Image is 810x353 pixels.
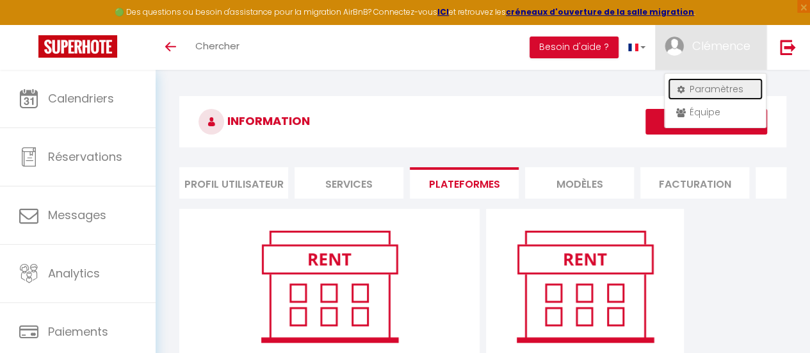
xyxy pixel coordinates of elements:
[48,90,114,106] span: Calendriers
[179,96,786,147] h3: INFORMATION
[437,6,449,17] a: ICI
[668,78,763,100] a: Paramètres
[640,167,749,199] li: Facturation
[38,35,117,58] img: Super Booking
[668,101,763,123] a: Équipe
[48,207,106,223] span: Messages
[506,6,694,17] a: créneaux d'ouverture de la salle migration
[692,38,750,54] span: Clémence
[248,225,411,348] img: rent.png
[10,5,49,44] button: Ouvrir le widget de chat LiveChat
[655,25,766,70] a: ... Clémence
[780,39,796,55] img: logout
[48,265,100,281] span: Analytics
[179,167,288,199] li: Profil Utilisateur
[186,25,249,70] a: Chercher
[665,37,684,56] img: ...
[503,225,667,348] img: rent.png
[530,37,619,58] button: Besoin d'aide ?
[295,167,403,199] li: Services
[48,324,108,340] span: Paiements
[645,109,767,135] button: Enregistrer
[525,167,634,199] li: MODÈLES
[48,149,122,165] span: Réservations
[410,167,519,199] li: Plateformes
[195,39,239,53] span: Chercher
